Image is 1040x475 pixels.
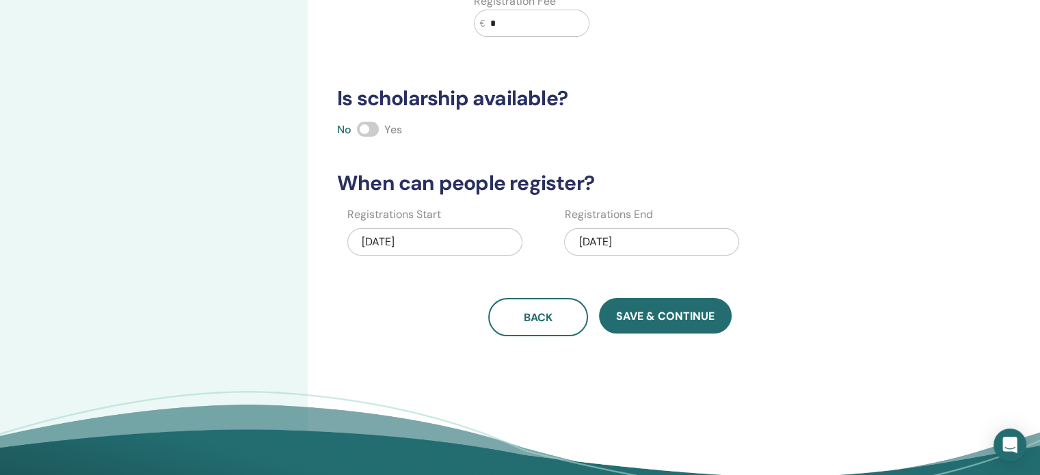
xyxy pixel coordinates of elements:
[488,298,588,336] button: Back
[524,310,552,325] span: Back
[564,206,652,223] label: Registrations End
[480,16,485,31] span: €
[564,228,739,256] div: [DATE]
[329,86,891,111] h3: Is scholarship available?
[994,429,1026,461] div: Open Intercom Messenger
[616,309,715,323] span: Save & Continue
[347,206,441,223] label: Registrations Start
[329,171,891,195] h3: When can people register?
[337,122,351,137] span: No
[599,298,732,334] button: Save & Continue
[384,122,402,137] span: Yes
[347,228,522,256] div: [DATE]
